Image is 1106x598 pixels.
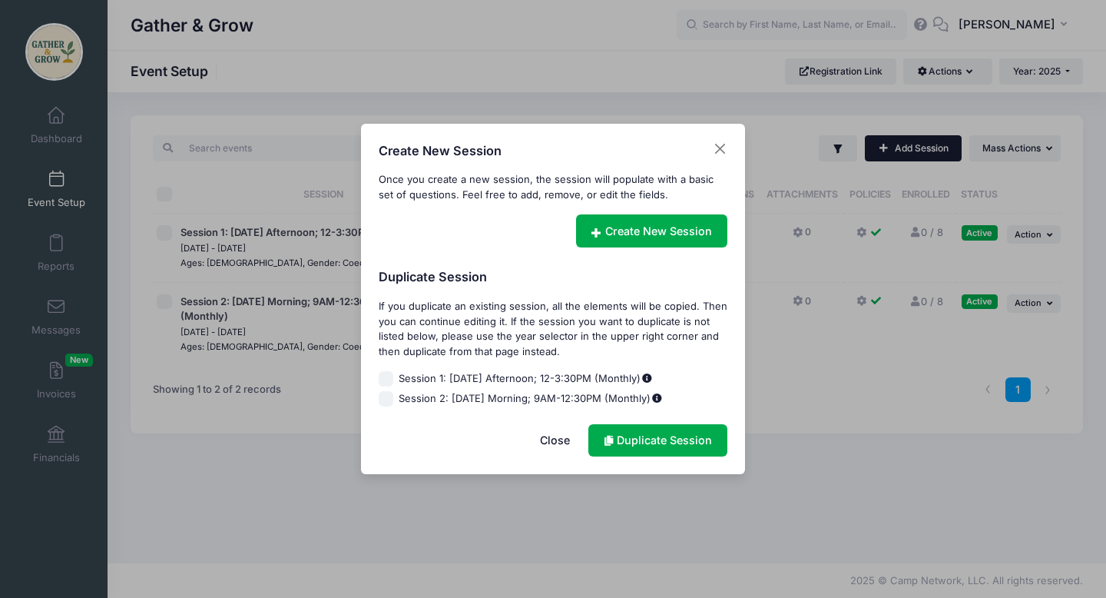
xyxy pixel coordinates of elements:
[379,267,728,286] h4: Duplicate Session
[576,214,728,248] a: Create New Session
[641,374,653,384] span: %DateRange%
[524,424,585,457] button: Close
[399,371,653,387] span: Session 1: [DATE] Afternoon; 12-3:30PM (Monthly)
[379,371,394,387] input: Session 1: [DATE] Afternoon; 12-3:30PM (Monthly)%DateRange%
[379,141,502,160] h4: Create New Session
[379,299,728,359] div: If you duplicate an existing session, all the elements will be copied. Then you can continue edit...
[379,172,728,202] div: Once you create a new session, the session will populate with a basic set of questions. Feel free...
[651,394,663,404] span: %DateRange%
[399,391,663,407] span: Session 2: [DATE] Morning; 9AM-12:30PM (Monthly)
[588,424,727,457] a: Duplicate Session
[713,141,728,157] button: Close
[379,391,394,407] input: Session 2: [DATE] Morning; 9AM-12:30PM (Monthly)%DateRange%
